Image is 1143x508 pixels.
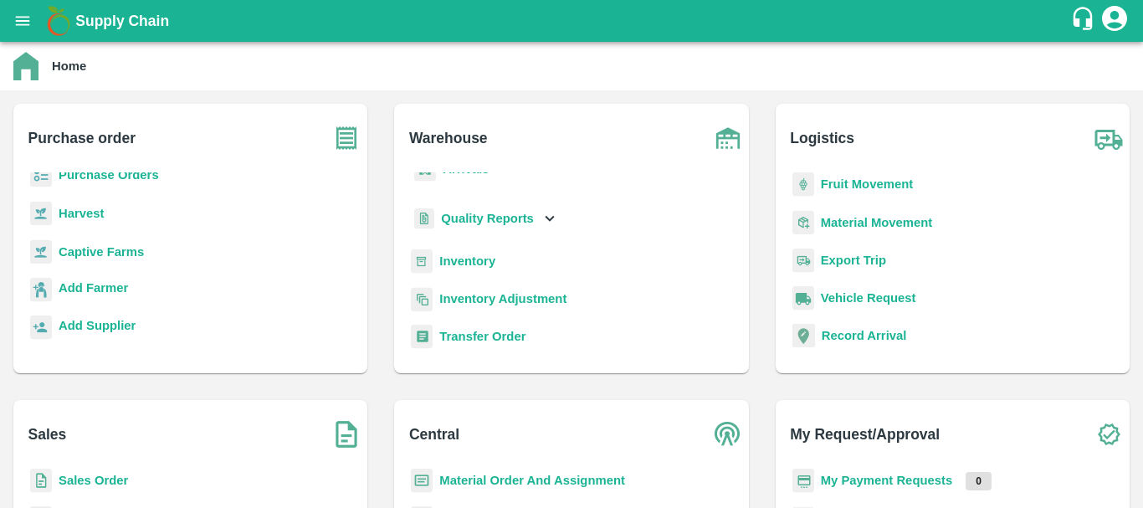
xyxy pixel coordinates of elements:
b: Add Supplier [59,319,136,332]
a: Export Trip [821,254,886,267]
a: Transfer Order [439,330,525,343]
img: vehicle [792,286,814,310]
img: check [1088,413,1130,455]
img: qualityReport [414,208,434,229]
a: Material Order And Assignment [439,474,625,487]
img: harvest [30,239,52,264]
img: sales [30,469,52,493]
a: Sales Order [59,474,128,487]
div: Quality Reports [411,202,559,236]
img: truck [1088,117,1130,159]
img: delivery [792,249,814,273]
img: material [792,210,814,235]
img: reciept [30,163,52,187]
b: Quality Reports [441,212,534,225]
b: Purchase order [28,126,136,150]
img: soSales [325,413,367,455]
img: whTransfer [411,325,433,349]
a: Inventory Adjustment [439,292,566,305]
img: logo [42,4,75,38]
img: central [707,413,749,455]
b: My Request/Approval [790,423,940,446]
b: Sales [28,423,67,446]
b: Central [409,423,459,446]
a: Inventory [439,254,495,268]
a: Captive Farms [59,245,144,259]
a: Material Movement [821,216,933,229]
img: farmer [30,278,52,302]
a: Add Supplier [59,316,136,339]
img: recordArrival [792,324,815,347]
b: Home [52,59,86,73]
img: whInventory [411,249,433,274]
b: Warehouse [409,126,488,150]
img: home [13,52,38,80]
img: centralMaterial [411,469,433,493]
a: Purchase Orders [59,168,159,182]
div: customer-support [1070,6,1099,36]
b: Logistics [790,126,854,150]
div: account of current user [1099,3,1130,38]
img: warehouse [707,117,749,159]
a: My Payment Requests [821,474,953,487]
p: 0 [966,472,992,490]
img: supplier [30,316,52,340]
a: Add Farmer [59,279,128,301]
a: Supply Chain [75,9,1070,33]
b: Add Farmer [59,281,128,295]
b: Supply Chain [75,13,169,29]
a: Record Arrival [822,329,907,342]
img: fruit [792,172,814,197]
img: harvest [30,201,52,226]
a: Harvest [59,207,104,220]
a: Fruit Movement [821,177,914,191]
a: Vehicle Request [821,291,916,305]
button: open drawer [3,2,42,40]
img: purchase [325,117,367,159]
img: payment [792,469,814,493]
img: inventory [411,287,433,311]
